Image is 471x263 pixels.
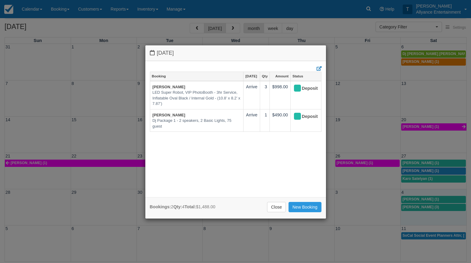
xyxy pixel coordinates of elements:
[150,204,215,210] div: 2 4 $1,488.00
[173,204,182,209] strong: Qty:
[260,81,269,109] td: 3
[153,118,241,129] em: Dj Package 1 - 2 speakers, 2 Basic Lights, 75 guest
[267,202,286,212] a: Close
[150,72,244,80] a: Booking
[260,109,269,132] td: 1
[150,204,171,209] strong: Bookings:
[293,84,313,93] div: Deposit
[291,72,321,80] a: Status
[293,112,313,122] div: Deposit
[270,81,291,109] td: $998.00
[244,81,260,109] td: Arrive
[153,90,241,107] em: LED Super Robot, VIP PhotoBooth - 3hr Service, Inflatable Oval Black / Internal Gold - (10.8’ x 8...
[270,72,290,80] a: Amount
[244,109,260,132] td: Arrive
[153,85,185,89] a: [PERSON_NAME]
[260,72,269,80] a: Qty
[150,50,321,56] h4: [DATE]
[244,72,260,80] a: [DATE]
[185,204,196,209] strong: Total:
[270,109,291,132] td: $490.00
[153,113,185,117] a: [PERSON_NAME]
[289,202,321,212] a: New Booking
